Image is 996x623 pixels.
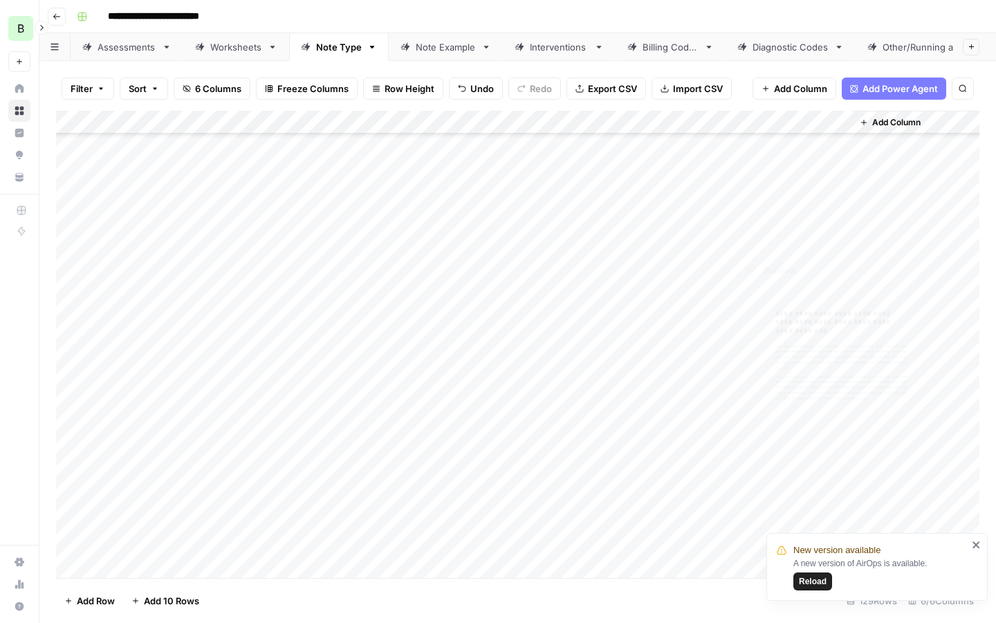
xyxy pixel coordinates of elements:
div: Diagnostic Codes [753,40,829,54]
button: Workspace: Blueprint [8,11,30,46]
span: Add Row [77,594,115,608]
button: Sort [120,78,168,100]
a: Note Type [289,33,389,61]
div: Other/Running a Practice [883,40,991,54]
a: Settings [8,551,30,573]
span: Add Column [872,116,921,129]
a: Your Data [8,166,30,188]
div: A new version of AirOps is available. [793,557,968,590]
a: Opportunities [8,144,30,166]
span: Add Column [774,82,827,96]
button: Add Power Agent [842,78,946,100]
button: Add Column [854,114,926,132]
span: Add 10 Rows [144,594,199,608]
button: Freeze Columns [256,78,358,100]
button: Filter [62,78,114,100]
button: Add Row [56,590,123,612]
button: Undo [449,78,503,100]
button: Row Height [363,78,443,100]
span: B [17,20,24,37]
a: Billing Codes [616,33,726,61]
div: Worksheets [210,40,262,54]
div: 6/6 Columns [903,590,979,612]
span: Sort [129,82,147,96]
a: Browse [8,100,30,122]
span: Reload [799,575,827,588]
button: Add Column [753,78,836,100]
a: Worksheets [183,33,289,61]
a: Note Example [389,33,503,61]
span: Row Height [385,82,434,96]
div: 129 Rows [841,590,903,612]
a: Home [8,78,30,100]
div: Interventions [530,40,589,54]
span: Export CSV [588,82,637,96]
button: Help + Support [8,595,30,617]
button: close [972,539,981,550]
button: Add 10 Rows [123,590,207,612]
span: Filter [71,82,93,96]
a: Insights [8,122,30,144]
span: Undo [470,82,494,96]
button: Reload [793,572,832,590]
a: Usage [8,573,30,595]
span: Import CSV [673,82,723,96]
div: Billing Codes [643,40,699,54]
span: Freeze Columns [277,82,349,96]
a: Interventions [503,33,616,61]
span: New version available [793,543,880,557]
a: Assessments [71,33,183,61]
div: Assessments [98,40,156,54]
div: Note Example [416,40,476,54]
span: Redo [530,82,552,96]
div: Note Type [316,40,362,54]
button: Export CSV [566,78,646,100]
button: Redo [508,78,561,100]
a: Diagnostic Codes [726,33,856,61]
span: Add Power Agent [863,82,938,96]
button: Import CSV [652,78,732,100]
span: 6 Columns [195,82,241,96]
button: 6 Columns [174,78,250,100]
